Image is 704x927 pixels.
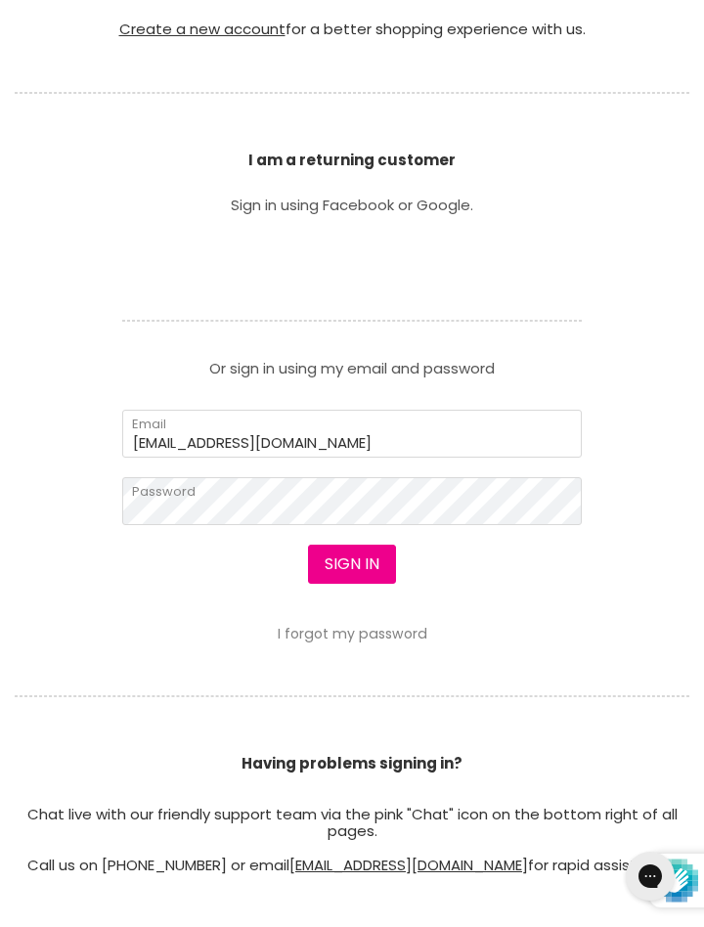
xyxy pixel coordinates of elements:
button: Sign in [308,545,396,584]
a: Create a new account [119,19,286,39]
p: Or sign in using my email and password [122,346,582,375]
p: Sign in using Facebook or Google. [122,198,582,212]
iframe: Gorgias live chat messenger [616,845,684,907]
b: I am a returning customer [248,150,456,170]
a: [EMAIL_ADDRESS][DOMAIN_NAME] [289,855,528,875]
iframe: Social Login Buttons [122,239,582,292]
b: Having problems signing in? [242,753,462,773]
a: I forgot my password [278,624,427,643]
